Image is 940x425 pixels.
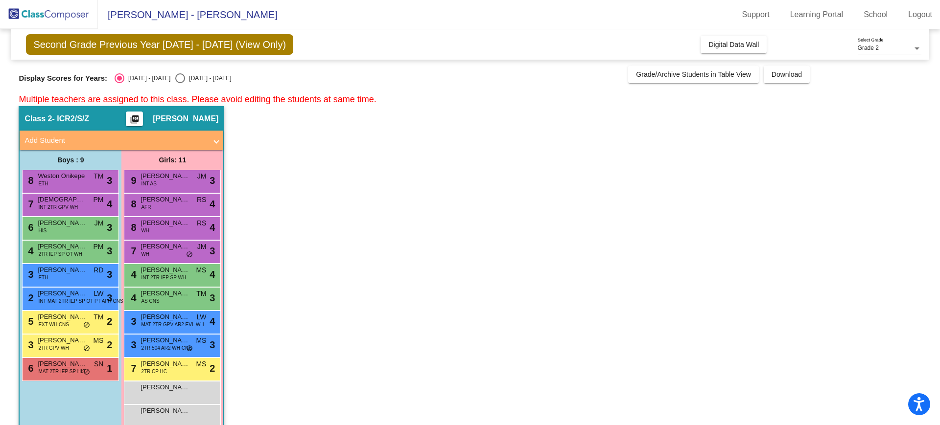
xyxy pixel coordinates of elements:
[186,251,193,259] span: do_not_disturb_alt
[121,150,223,170] div: Girls: 11
[141,203,151,211] span: AFR
[210,361,215,376] span: 2
[38,227,47,234] span: HIS
[38,218,87,228] span: [PERSON_NAME]
[628,66,759,83] button: Grade/Archive Students in Table View
[107,220,112,235] span: 3
[141,242,189,251] span: [PERSON_NAME]
[210,220,215,235] span: 4
[38,368,85,375] span: MAT 2TR IEP SP HIS
[107,244,112,258] span: 3
[107,361,112,376] span: 1
[196,312,206,322] span: LW
[141,227,149,234] span: WH
[38,297,123,305] span: INT MAT 2TR IEP SP OT PT AFR CNS
[83,321,90,329] span: do_not_disturb_alt
[25,175,33,186] span: 8
[210,337,215,352] span: 3
[98,7,278,22] span: [PERSON_NAME] - [PERSON_NAME]
[115,73,231,83] mat-radio-group: Select an option
[196,359,206,369] span: MS
[129,114,141,128] mat-icon: picture_as_pdf
[141,180,157,187] span: INT AS
[25,222,33,233] span: 6
[141,195,189,204] span: [PERSON_NAME]
[25,246,33,256] span: 4
[141,344,191,352] span: 2TR 504 AR2 WH CNS
[20,131,223,150] mat-expansion-panel-header: Add Student
[141,265,189,275] span: [PERSON_NAME]
[128,339,136,350] span: 3
[141,359,189,369] span: [PERSON_NAME]
[25,316,33,327] span: 5
[856,7,895,22] a: School
[141,171,189,181] span: [PERSON_NAME]
[38,336,87,345] span: [PERSON_NAME]
[210,244,215,258] span: 3
[141,321,204,328] span: MAT 2TR GPV AR2 EVL WH
[93,242,103,252] span: PM
[107,314,112,329] span: 2
[141,289,189,298] span: [PERSON_NAME]
[38,321,69,328] span: EXT WH CNS
[19,74,107,83] span: Display Scores for Years:
[94,359,103,369] span: SN
[141,218,189,228] span: [PERSON_NAME][MEDICAL_DATA]
[107,267,112,282] span: 3
[107,291,112,305] span: 3
[83,345,90,353] span: do_not_disturb_alt
[128,316,136,327] span: 3
[38,344,69,352] span: 2TR GPV WH
[38,203,78,211] span: INT 2TR GPV WH
[38,171,87,181] span: Weston Onikepe
[196,289,206,299] span: TM
[25,363,33,374] span: 6
[25,292,33,303] span: 2
[83,368,90,376] span: do_not_disturb_alt
[128,222,136,233] span: 8
[210,291,215,305] span: 3
[900,7,940,22] a: Logout
[19,94,376,104] span: Multiple teachers are assigned to this class. Please avoid editing the students at same time.
[93,336,103,346] span: MS
[772,70,802,78] span: Download
[701,36,767,53] button: Digital Data Wall
[107,337,112,352] span: 2
[38,359,87,369] span: [PERSON_NAME]
[107,197,112,211] span: 4
[38,265,87,275] span: [PERSON_NAME]
[38,242,87,251] span: [PERSON_NAME]
[197,195,206,205] span: RS
[107,173,112,188] span: 3
[128,199,136,209] span: 8
[128,292,136,303] span: 4
[38,289,87,298] span: [PERSON_NAME]
[708,41,759,48] span: Digital Data Wall
[734,7,777,22] a: Support
[210,267,215,282] span: 4
[128,175,136,186] span: 9
[20,150,121,170] div: Boys : 9
[52,114,89,124] span: - ICR2/S/Z
[141,406,189,416] span: [PERSON_NAME]
[24,114,52,124] span: Class 2
[94,218,104,228] span: JM
[128,246,136,256] span: 7
[38,312,87,322] span: [PERSON_NAME]
[126,112,143,126] button: Print Students Details
[185,74,231,83] div: [DATE] - [DATE]
[636,70,751,78] span: Grade/Archive Students in Table View
[25,199,33,209] span: 7
[25,269,33,280] span: 3
[128,363,136,374] span: 7
[196,265,206,275] span: MS
[141,312,189,322] span: [PERSON_NAME]
[38,274,48,281] span: ETH
[141,274,186,281] span: INT 2TR IEP SP WH
[128,269,136,280] span: 4
[93,195,103,205] span: PM
[141,368,167,375] span: 2TR CP HC
[94,312,103,322] span: TM
[196,336,206,346] span: MS
[94,171,103,181] span: TM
